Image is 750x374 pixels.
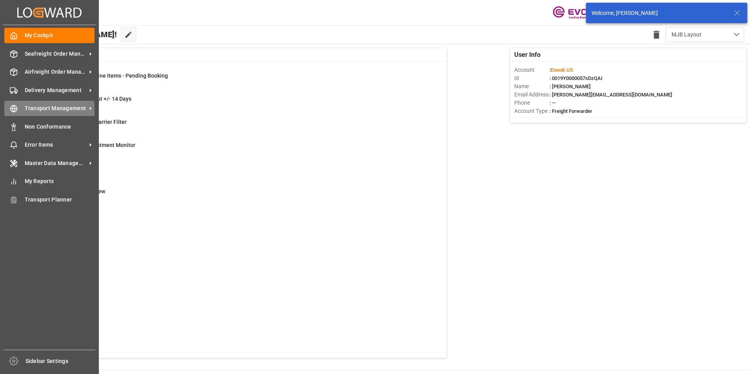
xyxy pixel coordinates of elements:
[514,66,550,74] span: Account
[40,164,437,181] a: 9540Drayage FilterShipment
[40,95,437,111] a: 300Evonik Cargo Cut +/- 14 DaysShipment
[25,196,95,204] span: Transport Planner
[672,31,701,39] span: MJB Layout
[550,84,591,89] span: : [PERSON_NAME]
[550,108,592,114] span: : Freight Forwarder
[40,72,437,88] a: 0Draffens New Line Items - Pending BookingLine Item
[25,68,87,76] span: Airfreight Order Management
[592,9,726,17] div: Welcome, [PERSON_NAME]
[60,73,168,79] span: Draffens New Line Items - Pending Booking
[514,50,541,60] span: User Info
[514,74,550,82] span: Id
[4,192,95,207] a: Transport Planner
[553,6,604,20] img: Evonik-brand-mark-Deep-Purple-RGB.jpeg_1700498283.jpeg
[4,119,95,134] a: Non Conformance
[40,187,437,204] a: 15Drayage OverviewTransport Unit
[4,28,95,43] a: My Cockpit
[40,118,437,134] a: 4050CIP Low Cost Carrier FilterShipment
[550,75,603,81] span: : 0019Y0000057sDzQAI
[25,50,87,58] span: Seafreight Order Management
[25,159,87,167] span: Master Data Management
[550,92,672,98] span: : [PERSON_NAME][EMAIL_ADDRESS][DOMAIN_NAME]
[25,123,95,131] span: Non Conformance
[514,107,550,115] span: Account Type
[550,100,556,106] span: : —
[25,86,87,94] span: Delivery Management
[40,141,437,158] a: 258Drayage Appointment MonitorShipment
[514,91,550,99] span: Email Address
[551,67,573,73] span: Evonik US
[25,104,87,113] span: Transport Management
[25,31,95,40] span: My Cockpit
[25,141,87,149] span: Error Items
[33,27,117,42] span: Hello [PERSON_NAME]!
[514,99,550,107] span: Phone
[550,67,573,73] span: :
[514,82,550,91] span: Name
[666,27,744,42] button: open menu
[25,357,96,365] span: Sidebar Settings
[4,174,95,189] a: My Reports
[25,177,95,185] span: My Reports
